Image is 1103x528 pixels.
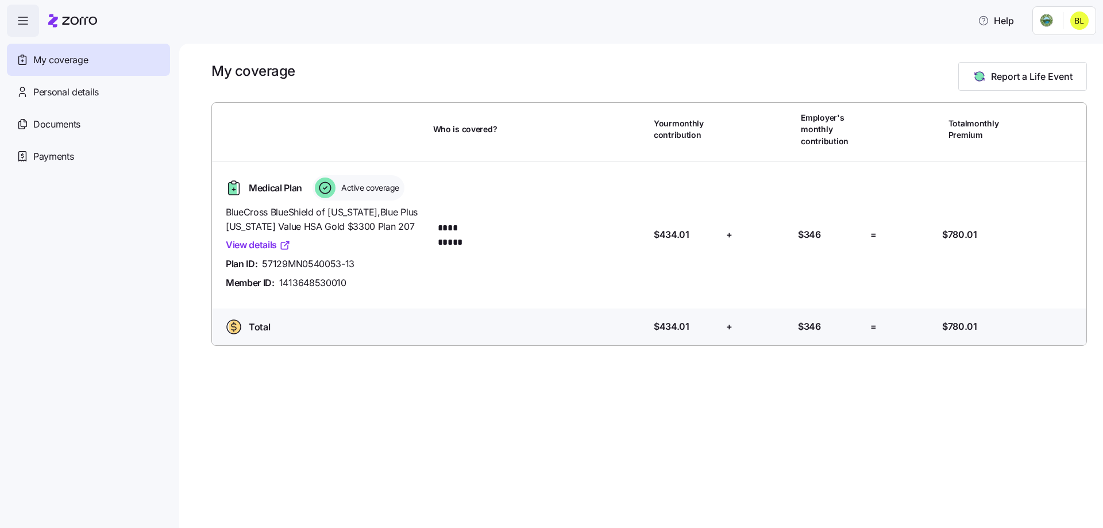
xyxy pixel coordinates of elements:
[870,228,877,242] span: =
[226,238,291,252] a: View details
[798,228,821,242] span: $346
[991,70,1073,83] span: Report a Life Event
[249,320,270,334] span: Total
[942,228,977,242] span: $780.01
[1070,11,1089,30] img: 301f6adaca03784000fa73adabf33a6b
[33,117,80,132] span: Documents
[33,53,88,67] span: My coverage
[7,76,170,108] a: Personal details
[1040,14,1054,28] img: Employer logo
[969,9,1023,32] button: Help
[726,228,732,242] span: +
[726,319,732,334] span: +
[262,257,354,271] span: 57129MN0540053-13
[249,181,302,195] span: Medical Plan
[211,62,295,80] h1: My coverage
[33,149,74,164] span: Payments
[279,276,346,290] span: 1413648530010
[7,108,170,140] a: Documents
[948,118,1013,141] span: Total monthly Premium
[226,257,257,271] span: Plan ID:
[226,276,275,290] span: Member ID:
[338,182,399,194] span: Active coverage
[7,140,170,172] a: Payments
[7,44,170,76] a: My coverage
[801,112,865,147] span: Employer's monthly contribution
[978,14,1014,28] span: Help
[226,205,424,234] span: BlueCross BlueShield of [US_STATE] , Blue Plus [US_STATE] Value HSA Gold $3300 Plan 207
[798,319,821,334] span: $346
[942,319,977,334] span: $780.01
[870,319,877,334] span: =
[958,62,1087,91] button: Report a Life Event
[654,118,718,141] span: Your monthly contribution
[654,228,689,242] span: $434.01
[654,319,689,334] span: $434.01
[33,85,99,99] span: Personal details
[433,124,497,135] span: Who is covered?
